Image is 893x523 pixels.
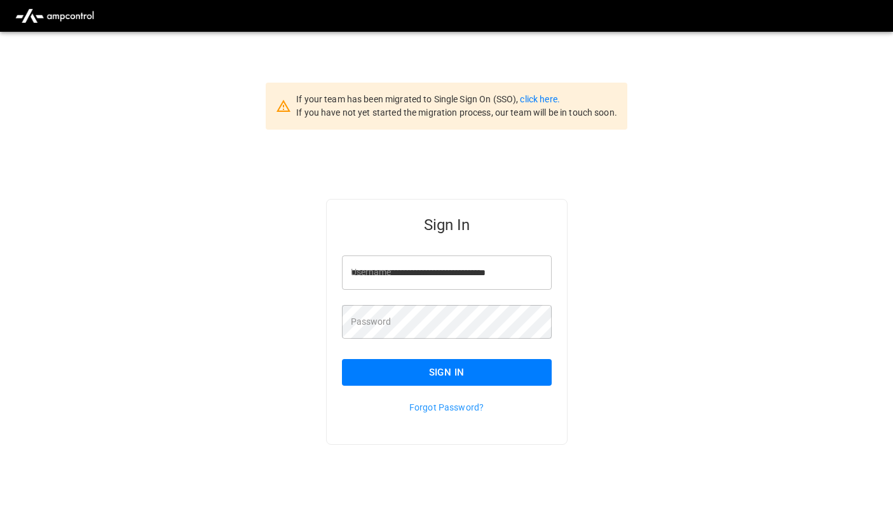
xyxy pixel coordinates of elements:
[520,94,559,104] a: click here.
[342,401,552,414] p: Forgot Password?
[342,359,552,386] button: Sign In
[342,215,552,235] h5: Sign In
[296,107,617,118] span: If you have not yet started the migration process, our team will be in touch soon.
[296,94,520,104] span: If your team has been migrated to Single Sign On (SSO),
[10,4,99,28] img: ampcontrol.io logo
